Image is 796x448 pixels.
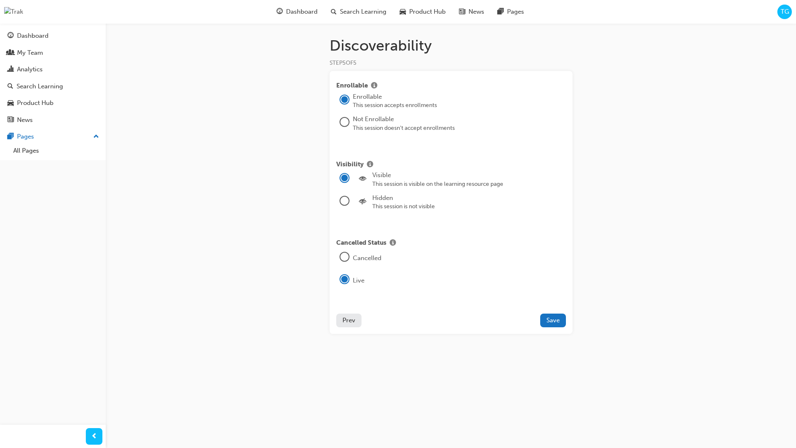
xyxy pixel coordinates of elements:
[17,98,53,108] div: Product Hub
[7,117,14,124] span: news-icon
[342,317,355,324] span: Prev
[17,48,43,58] div: My Team
[340,7,386,17] span: Search Learning
[336,160,364,170] span: Visibility
[364,160,376,170] button: Show info
[372,202,566,211] div: This session is not visible
[372,193,566,203] div: Hidden
[781,7,789,17] span: TG
[17,115,33,125] div: News
[3,27,102,129] button: DashboardMy TeamAnalyticsSearch LearningProduct HubNews
[452,3,491,20] a: news-iconNews
[353,114,566,124] div: Not Enrollable
[17,31,49,41] div: Dashboard
[3,62,102,77] a: Analytics
[540,314,566,327] button: Save
[7,83,13,90] span: search-icon
[3,28,102,44] a: Dashboard
[7,49,14,57] span: people-icon
[270,3,324,20] a: guage-iconDashboard
[390,240,396,247] span: info-icon
[372,180,566,188] div: This session is visible on the learning resource page
[353,276,566,285] div: Live
[459,7,465,17] span: news-icon
[367,161,373,169] span: info-icon
[7,32,14,40] span: guage-icon
[17,65,43,74] div: Analytics
[4,7,23,17] img: Trak
[3,129,102,144] button: Pages
[3,45,102,61] a: My Team
[336,81,368,91] span: Enrollable
[330,59,357,66] span: STEP 5 OF 5
[372,170,566,180] div: Visible
[17,132,34,141] div: Pages
[400,7,406,17] span: car-icon
[330,37,573,55] h1: Discoverability
[546,317,560,324] span: Save
[353,124,566,132] div: This session doesn't accept enrollments
[498,7,504,17] span: pages-icon
[277,7,283,17] span: guage-icon
[336,314,362,327] button: Prev
[353,101,566,110] div: This session accepts enrollments
[468,7,484,17] span: News
[324,3,393,20] a: search-iconSearch Learning
[507,7,524,17] span: Pages
[17,82,63,91] div: Search Learning
[331,7,337,17] span: search-icon
[93,131,99,142] span: up-icon
[359,176,366,183] span: eye-icon
[7,66,14,73] span: chart-icon
[353,92,566,102] div: Enrollable
[368,81,381,91] button: Show info
[7,100,14,107] span: car-icon
[3,95,102,111] a: Product Hub
[491,3,531,20] a: pages-iconPages
[3,112,102,128] a: News
[409,7,446,17] span: Product Hub
[393,3,452,20] a: car-iconProduct Hub
[336,238,386,248] span: Cancelled Status
[7,133,14,141] span: pages-icon
[353,253,566,263] div: Cancelled
[10,144,102,157] a: All Pages
[91,431,97,442] span: prev-icon
[371,83,377,90] span: info-icon
[286,7,318,17] span: Dashboard
[777,5,792,19] button: TG
[359,199,366,206] span: noeye-icon
[3,79,102,94] a: Search Learning
[386,238,399,248] button: Show info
